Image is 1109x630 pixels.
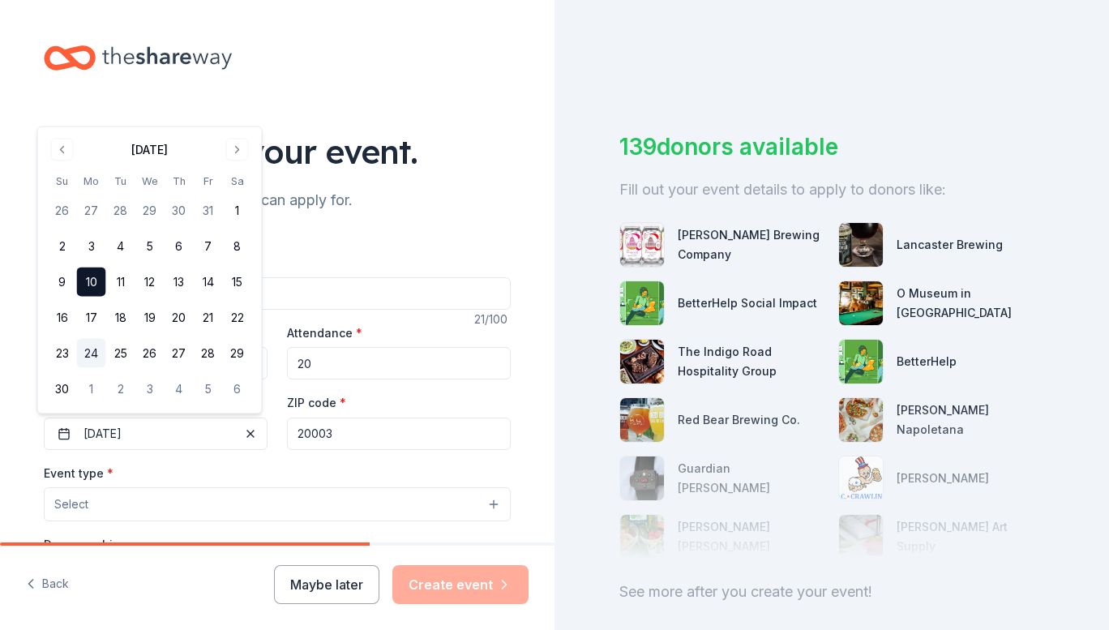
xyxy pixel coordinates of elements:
button: 28 [106,196,135,225]
button: 11 [106,268,135,297]
div: [PERSON_NAME] Brewing Company [678,225,825,264]
div: 21 /100 [474,310,511,329]
input: 12345 (U.S. only) [287,418,511,450]
button: 21 [194,303,223,332]
button: 6 [165,232,194,261]
img: photo for BetterHelp [839,340,883,384]
th: Monday [77,173,106,190]
button: Go to previous month [51,139,74,161]
button: 27 [165,339,194,368]
button: 1 [77,375,106,404]
div: Lancaster Brewing [897,235,1003,255]
label: Demographic [44,537,119,553]
button: 2 [106,375,135,404]
div: The Indigo Road Hospitality Group [678,342,825,381]
div: BetterHelp [897,352,957,371]
button: 9 [48,268,77,297]
button: 10 [77,268,106,297]
img: photo for Lancaster Brewing [839,223,883,267]
button: 3 [135,375,165,404]
input: Spring Fundraiser [44,277,511,310]
div: [DATE] [131,140,168,160]
button: 5 [135,232,165,261]
button: 2 [48,232,77,261]
th: Friday [194,173,223,190]
button: 19 [135,303,165,332]
th: Saturday [223,173,252,190]
button: 18 [106,303,135,332]
button: 28 [194,339,223,368]
img: photo for O Museum in The Mansion [839,281,883,325]
th: Tuesday [106,173,135,190]
button: 16 [48,303,77,332]
button: 25 [106,339,135,368]
button: 6 [223,375,252,404]
label: Event type [44,465,113,482]
button: 4 [106,232,135,261]
button: 20 [165,303,194,332]
button: 14 [194,268,223,297]
img: photo for The Indigo Road Hospitality Group [620,340,664,384]
button: 7 [194,232,223,261]
button: 13 [165,268,194,297]
th: Thursday [165,173,194,190]
div: See more after you create your event! [619,579,1044,605]
button: 8 [223,232,252,261]
button: 26 [48,196,77,225]
button: 1 [223,196,252,225]
button: Go to next month [226,139,249,161]
button: 29 [223,339,252,368]
button: 26 [135,339,165,368]
button: [DATE] [44,418,268,450]
div: We'll find in-kind donations you can apply for. [44,187,511,213]
button: 27 [77,196,106,225]
div: 139 donors available [619,130,1044,164]
button: Back [26,568,69,602]
div: Fill out your event details to apply to donors like: [619,177,1044,203]
label: ZIP code [287,395,346,411]
button: 15 [223,268,252,297]
button: 17 [77,303,106,332]
img: photo for DC Brau Brewing Company [620,223,664,267]
button: 29 [135,196,165,225]
input: 20 [287,347,511,379]
button: 5 [194,375,223,404]
button: 30 [165,196,194,225]
div: Tell us about your event. [44,129,511,174]
button: 12 [135,268,165,297]
div: O Museum in [GEOGRAPHIC_DATA] [897,284,1044,323]
button: 22 [223,303,252,332]
th: Sunday [48,173,77,190]
th: Wednesday [135,173,165,190]
button: 4 [165,375,194,404]
button: 23 [48,339,77,368]
button: 31 [194,196,223,225]
div: BetterHelp Social Impact [678,294,817,313]
img: photo for BetterHelp Social Impact [620,281,664,325]
label: Attendance [287,325,362,341]
span: Select [54,495,88,514]
button: 3 [77,232,106,261]
button: 30 [48,375,77,404]
button: Select [44,487,511,521]
button: 24 [77,339,106,368]
button: Maybe later [274,565,379,604]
